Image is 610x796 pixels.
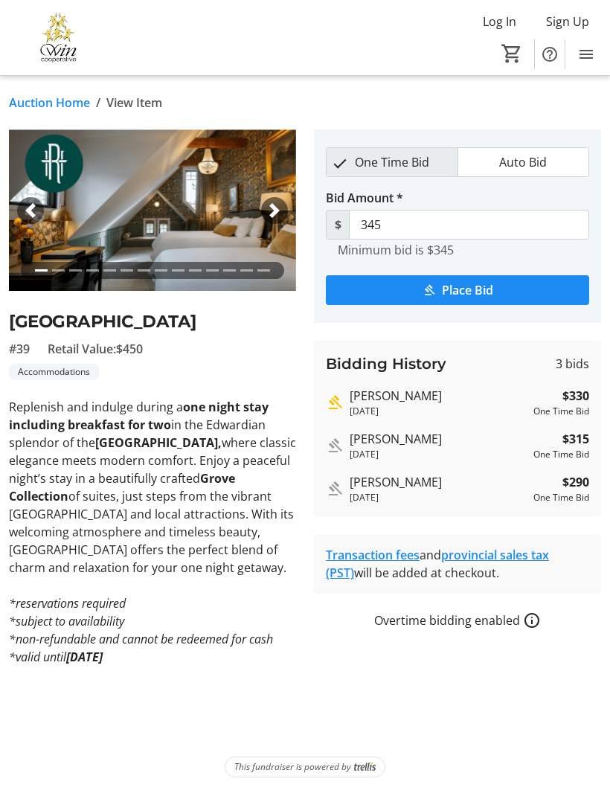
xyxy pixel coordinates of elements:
[9,341,30,359] span: #39
[326,437,344,455] mat-icon: Outbid
[546,13,589,31] span: Sign Up
[535,40,565,70] button: Help
[9,632,273,648] em: *non-refundable and cannot be redeemed for cash
[9,614,124,630] em: *subject to availability
[326,276,589,306] button: Place Bid
[350,388,527,405] div: [PERSON_NAME]
[326,190,403,208] label: Bid Amount *
[483,13,516,31] span: Log In
[326,481,344,498] mat-icon: Outbid
[95,435,222,452] strong: [GEOGRAPHIC_DATA],
[314,612,601,630] div: Overtime bidding enabled
[350,492,527,505] div: [DATE]
[9,471,235,505] strong: Grove Collection
[354,763,376,773] img: Trellis Logo
[338,243,454,258] tr-hint: Minimum bid is $345
[350,431,527,449] div: [PERSON_NAME]
[350,474,527,492] div: [PERSON_NAME]
[471,10,528,34] button: Log In
[66,649,103,666] em: [DATE]
[571,40,601,70] button: Menu
[9,309,296,335] h2: [GEOGRAPHIC_DATA]
[326,548,420,564] a: Transaction fees
[490,149,556,177] span: Auto Bid
[562,474,589,492] strong: $290
[562,431,589,449] strong: $315
[9,649,66,666] em: *valid until
[48,341,143,359] span: Retail Value: $450
[9,399,269,434] strong: one night stay including breakfast for two
[326,211,350,240] span: $
[326,394,344,412] mat-icon: Highest bid
[350,449,527,462] div: [DATE]
[326,547,589,582] div: and will be added at checkout.
[9,130,296,292] img: Image
[9,399,296,577] p: Replenish and indulge during a in the Edwardian splendor of the where classic elegance meets mode...
[9,10,108,66] img: Victoria Women In Need Community Cooperative's Logo
[523,612,541,630] a: How overtime bidding works for silent auctions
[106,94,162,112] span: View Item
[350,405,527,419] div: [DATE]
[533,449,589,462] div: One Time Bid
[9,365,99,381] tr-label-badge: Accommodations
[533,492,589,505] div: One Time Bid
[556,356,589,373] span: 3 bids
[9,94,90,112] a: Auction Home
[326,353,446,376] h3: Bidding History
[498,41,525,68] button: Cart
[96,94,100,112] span: /
[562,388,589,405] strong: $330
[346,149,438,177] span: One Time Bid
[442,282,493,300] span: Place Bid
[234,761,351,774] span: This fundraiser is powered by
[534,10,601,34] button: Sign Up
[533,405,589,419] div: One Time Bid
[9,596,126,612] em: *reservations required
